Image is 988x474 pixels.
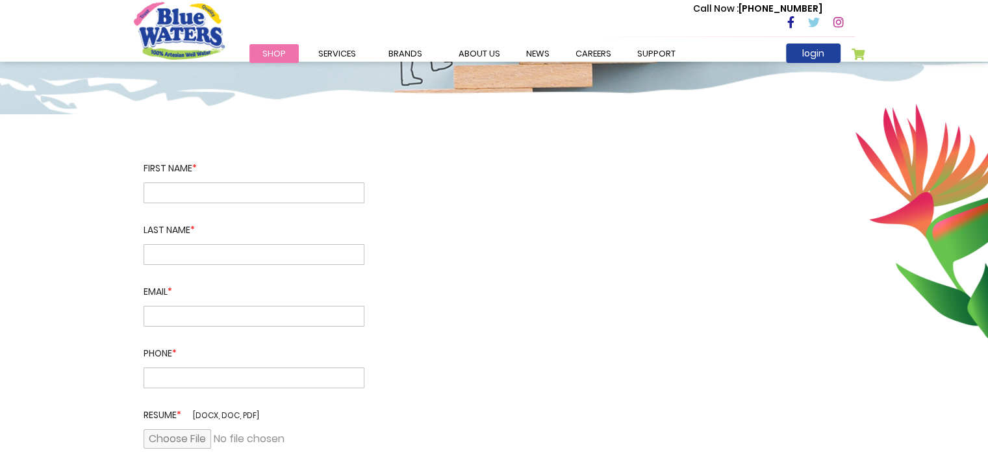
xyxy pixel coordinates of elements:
[318,47,356,60] span: Services
[513,44,563,63] a: News
[144,388,364,429] label: Resume
[563,44,624,63] a: careers
[388,47,422,60] span: Brands
[262,47,286,60] span: Shop
[624,44,689,63] a: support
[144,162,364,182] label: First name
[693,2,822,16] p: [PHONE_NUMBER]
[446,44,513,63] a: about us
[144,327,364,368] label: Phone
[144,265,364,306] label: Email
[786,44,841,63] a: login
[144,203,364,244] label: Last Name
[855,103,988,338] img: career-intro-leaves.png
[193,410,259,421] span: [docx, doc, pdf]
[693,2,739,15] span: Call Now :
[134,2,225,59] a: store logo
